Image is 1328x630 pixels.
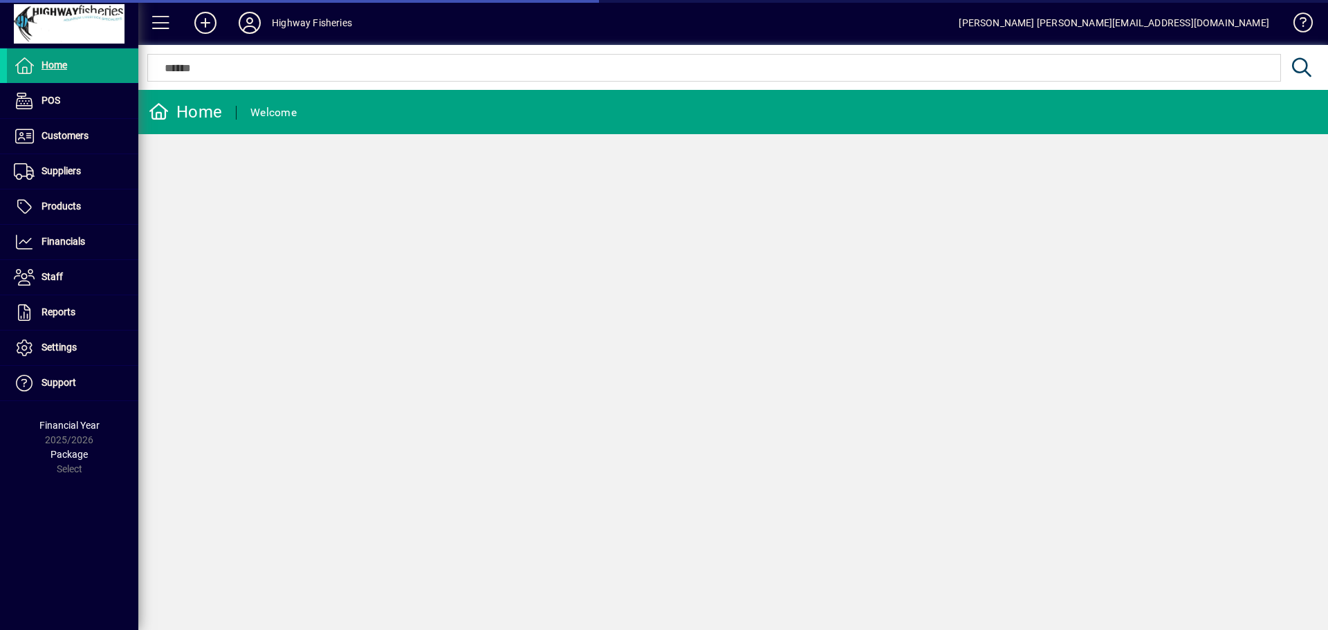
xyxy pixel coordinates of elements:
[41,342,77,353] span: Settings
[7,295,138,330] a: Reports
[50,449,88,460] span: Package
[41,95,60,106] span: POS
[41,201,81,212] span: Products
[7,366,138,400] a: Support
[7,119,138,154] a: Customers
[149,101,222,123] div: Home
[41,59,67,71] span: Home
[1283,3,1311,48] a: Knowledge Base
[41,165,81,176] span: Suppliers
[41,236,85,247] span: Financials
[41,130,89,141] span: Customers
[7,189,138,224] a: Products
[7,331,138,365] a: Settings
[250,102,297,124] div: Welcome
[7,260,138,295] a: Staff
[41,377,76,388] span: Support
[959,12,1269,34] div: [PERSON_NAME] [PERSON_NAME][EMAIL_ADDRESS][DOMAIN_NAME]
[7,84,138,118] a: POS
[183,10,228,35] button: Add
[41,271,63,282] span: Staff
[39,420,100,431] span: Financial Year
[272,12,352,34] div: Highway Fisheries
[7,225,138,259] a: Financials
[228,10,272,35] button: Profile
[41,306,75,317] span: Reports
[7,154,138,189] a: Suppliers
